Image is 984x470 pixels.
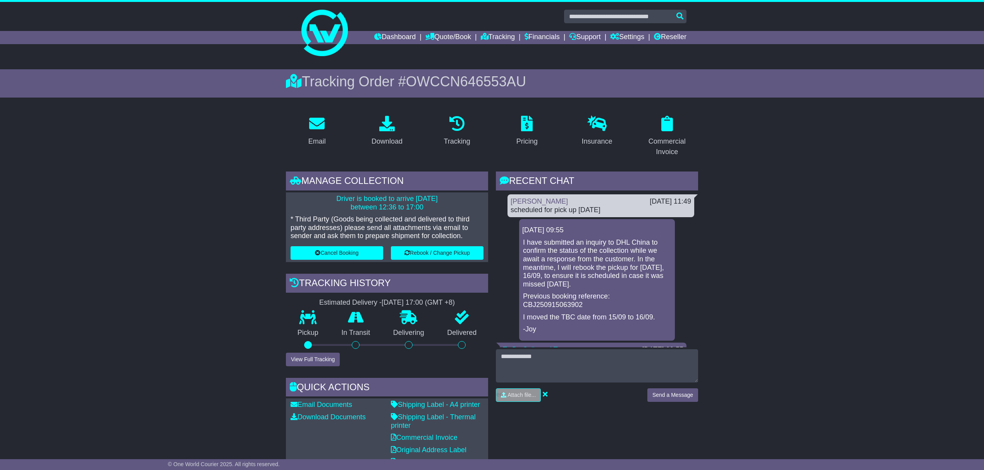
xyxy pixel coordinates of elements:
[523,313,671,322] p: I moved the TBC date from 15/09 to 16/09.
[642,346,683,354] div: [DATE] 09:55
[436,329,489,337] p: Delivered
[636,113,698,160] a: Commercial Invoice
[303,113,331,149] a: Email
[291,195,483,211] p: Driver is booked to arrive [DATE] between 12:36 to 17:00
[374,31,416,44] a: Dashboard
[511,206,691,214] div: scheduled for pick up [DATE]
[391,401,480,408] a: Shipping Label - A4 printer
[650,197,691,206] div: [DATE] 11:49
[576,113,617,149] a: Insurance
[286,274,488,295] div: Tracking history
[516,136,538,147] div: Pricing
[610,31,644,44] a: Settings
[308,136,326,147] div: Email
[503,346,571,353] a: To Be Collected Team
[406,74,526,89] span: OWCCN646553AU
[444,136,470,147] div: Tracking
[511,113,543,149] a: Pricing
[496,172,698,192] div: RECENT CHAT
[286,329,330,337] p: Pickup
[366,113,408,149] a: Download
[647,388,698,402] button: Send a Message
[286,73,698,90] div: Tracking Order #
[391,434,458,441] a: Commercial Invoice
[286,298,488,307] div: Estimated Delivery -
[523,238,671,289] p: I have submitted an inquiry to DHL China to confirm the status of the collection while we await a...
[523,325,671,334] p: -Joy
[569,31,600,44] a: Support
[372,136,403,147] div: Download
[425,31,471,44] a: Quote/Book
[654,31,686,44] a: Reseller
[382,298,455,307] div: [DATE] 17:00 (GMT +8)
[291,215,483,240] p: * Third Party (Goods being collected and delivered to third party addresses) please send all atta...
[291,413,366,421] a: Download Documents
[391,458,441,466] a: Address Label
[291,246,383,260] button: Cancel Booking
[286,378,488,399] div: Quick Actions
[391,246,483,260] button: Rebook / Change Pickup
[522,226,672,235] div: [DATE] 09:55
[291,401,352,408] a: Email Documents
[641,136,693,157] div: Commercial Invoice
[523,292,671,309] p: Previous booking reference: CBJ250915063902
[525,31,560,44] a: Financials
[382,329,436,337] p: Delivering
[391,446,466,454] a: Original Address Label
[330,329,382,337] p: In Transit
[286,172,488,192] div: Manage collection
[581,136,612,147] div: Insurance
[481,31,515,44] a: Tracking
[168,461,280,467] span: © One World Courier 2025. All rights reserved.
[439,113,475,149] a: Tracking
[286,353,340,366] button: View Full Tracking
[511,197,568,205] a: [PERSON_NAME]
[391,413,476,429] a: Shipping Label - Thermal printer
